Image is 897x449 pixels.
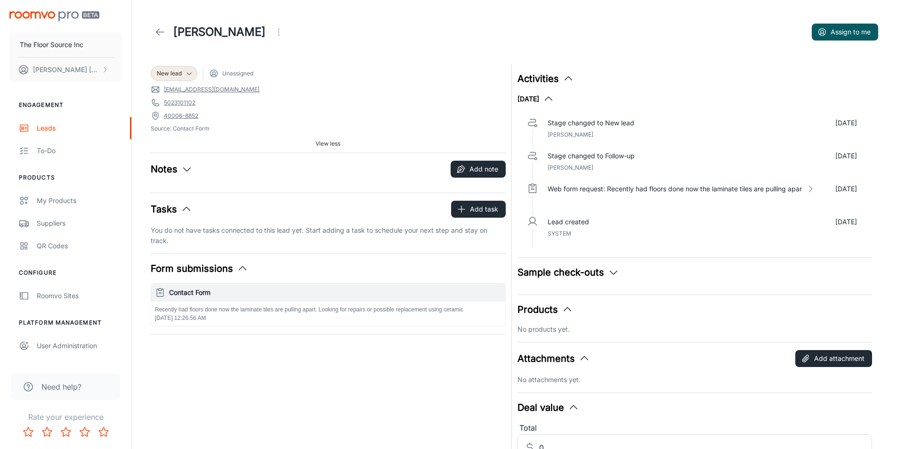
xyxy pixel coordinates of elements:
[164,85,259,94] a: [EMAIL_ADDRESS][DOMAIN_NAME]
[517,324,873,335] p: No products yet.
[155,315,206,321] span: [DATE] 12:26:56 AM
[151,124,506,133] span: Source: Contact Form
[451,161,506,178] button: Add note
[20,40,83,50] p: The Floor Source Inc
[222,69,253,78] span: Unassigned
[164,112,198,120] a: 40006-8852
[37,218,122,229] div: Suppliers
[548,217,589,227] p: Lead created
[548,230,571,237] span: System
[169,287,501,298] h6: Contact Form
[151,202,192,216] button: Tasks
[37,123,122,133] div: Leads
[173,24,266,41] h1: [PERSON_NAME]
[312,137,344,151] button: View less
[41,381,81,392] span: Need help?
[33,65,99,75] p: [PERSON_NAME] [PERSON_NAME]
[548,131,593,138] span: [PERSON_NAME]
[37,146,122,156] div: To-do
[517,302,573,317] button: Products
[37,341,122,351] div: User Administration
[835,217,857,227] p: [DATE]
[548,118,634,128] p: Stage changed to New lead
[151,284,505,326] button: Contact FormRecently had floors done now the laminate tiles are pulling apart. Looking for repair...
[548,164,593,171] span: [PERSON_NAME]
[548,184,802,194] p: Web form request: Recently had floors done now the laminate tiles are pulling apar
[151,66,197,81] div: New lead
[94,423,113,441] button: Rate 5 star
[151,162,193,176] button: Notes
[451,201,506,218] button: Add task
[75,423,94,441] button: Rate 4 star
[517,265,619,279] button: Sample check-outs
[9,33,122,57] button: The Floor Source Inc
[57,423,75,441] button: Rate 3 star
[517,93,554,105] button: [DATE]
[8,411,124,423] p: Rate your experience
[517,351,590,366] button: Attachments
[164,98,195,107] a: 5023101102
[151,261,248,276] button: Form submissions
[157,69,182,78] span: New lead
[517,422,873,434] div: Total
[151,225,506,246] p: You do not have tasks connected to this lead yet. Start adding a task to schedule your next step ...
[517,400,579,415] button: Deal value
[315,139,340,148] span: View less
[548,151,635,161] p: Stage changed to Follow-up
[38,423,57,441] button: Rate 2 star
[795,350,872,367] button: Add attachment
[517,375,873,385] p: No attachments yet.
[9,11,99,21] img: Roomvo PRO Beta
[269,23,288,41] button: Open menu
[19,423,38,441] button: Rate 1 star
[155,305,501,314] p: Recently had floors done now the laminate tiles are pulling apart. Looking for repairs or possibl...
[37,241,122,251] div: QR Codes
[37,196,122,206] div: My Products
[812,24,878,41] button: Assign to me
[835,184,857,194] p: [DATE]
[517,72,574,86] button: Activities
[37,291,122,301] div: Roomvo Sites
[835,118,857,128] p: [DATE]
[9,57,122,82] button: [PERSON_NAME] [PERSON_NAME]
[835,151,857,161] p: [DATE]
